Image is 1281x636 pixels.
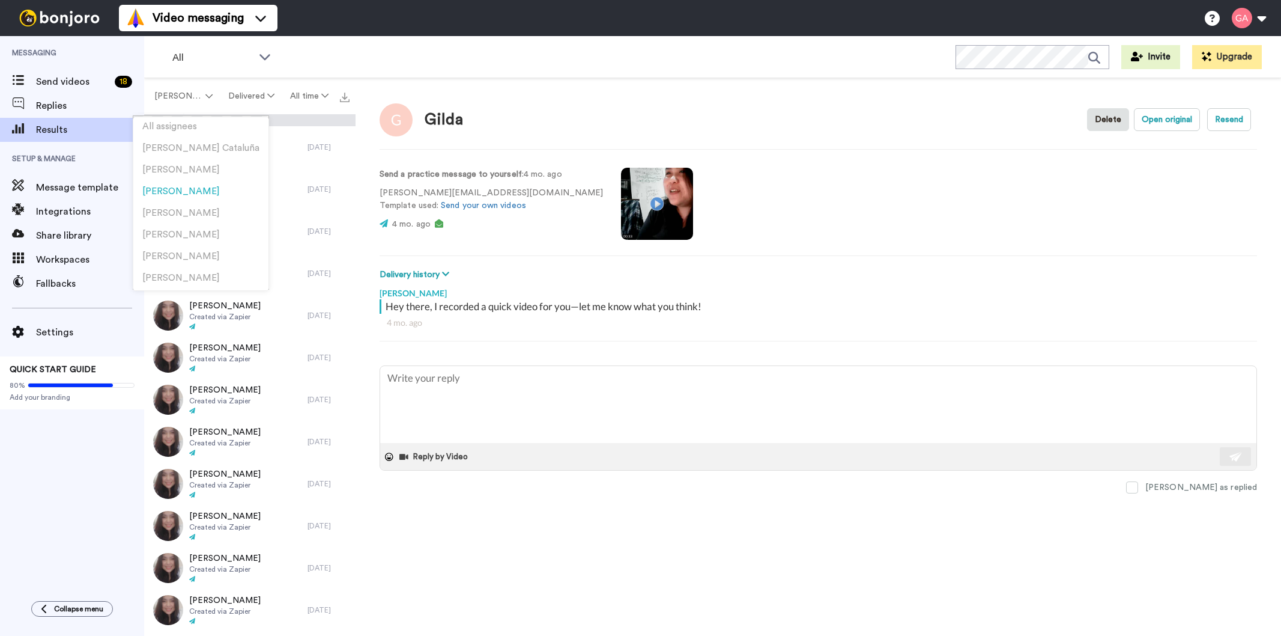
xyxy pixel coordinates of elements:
button: Delivered [220,85,282,107]
div: [DATE] [307,311,350,320]
span: [PERSON_NAME] [189,342,261,354]
img: 9af7f01d-01b0-414a-a2ea-2dd81ecdd3ab-thumb.jpg [153,595,183,625]
span: QUICK START GUIDE [10,365,96,374]
img: bj-logo-header-white.svg [14,10,104,26]
div: Gilda [425,111,463,129]
a: [PERSON_NAME]Created via Zapier[DATE] [144,547,356,589]
span: Created via Zapier [189,607,261,616]
img: 709a7e6a-76e3-4480-bed9-acb738348b2e-thumb.jpg [153,511,183,541]
span: Collapse menu [54,604,103,614]
span: Workspaces [36,252,144,267]
span: [PERSON_NAME] [142,209,220,218]
p: : 4 mo. ago [380,168,603,181]
span: Share library [36,228,144,243]
img: cc02da2d-35db-4b9b-a164-6114b10c7219-thumb.jpg [153,385,183,415]
img: send-white.svg [1229,452,1243,462]
div: [DATE] [307,269,350,278]
span: 4 mo. ago [392,220,431,228]
span: [PERSON_NAME] [142,187,220,196]
span: [PERSON_NAME] [142,252,220,261]
span: Send videos [36,75,110,89]
span: Created via Zapier [189,354,261,364]
div: Hey there, I recorded a quick video for you—let me know what you think! [386,299,1254,314]
a: [PERSON_NAME]Created via Zapier[DATE] [144,337,356,379]
a: [PERSON_NAME]Created via Zapier[DATE] [144,505,356,547]
button: Delete [1087,108,1129,131]
div: Delivery History [144,114,356,126]
span: Created via Zapier [189,564,261,574]
span: Created via Zapier [189,522,261,532]
div: [DATE] [307,227,350,236]
span: [PERSON_NAME] [189,552,261,564]
div: [DATE] [307,605,350,615]
span: Settings [36,325,144,340]
span: [PERSON_NAME] [189,468,261,480]
span: Results [36,123,144,137]
button: Upgrade [1192,45,1262,69]
a: Send your own videos [441,201,526,210]
span: Created via Zapier [189,438,261,448]
img: 5034ea75-78e0-47b4-99b9-1231d0f334b6-thumb.jpg [153,427,183,457]
span: Message template [36,180,144,195]
a: [PERSON_NAME]Created via Zapier[DATE] [144,295,356,337]
a: [PERSON_NAME]Created via Zapier[DATE] [144,379,356,421]
span: Created via Zapier [189,396,261,406]
span: [PERSON_NAME] [189,510,261,522]
div: [DATE] [307,437,350,447]
div: [DATE] [307,521,350,531]
button: Reply by Video [398,448,471,466]
button: All time [282,85,336,107]
span: [PERSON_NAME] [142,274,220,283]
button: Export all results that match these filters now. [336,87,353,105]
div: [DATE] [307,395,350,405]
div: 4 mo. ago [387,317,1250,329]
span: [PERSON_NAME] [154,90,203,102]
span: Fallbacks [36,277,144,291]
span: 80% [10,381,25,390]
span: All assignees [142,122,197,131]
button: Invite [1121,45,1180,69]
img: Image of Gilda [380,103,413,136]
span: Created via Zapier [189,312,261,322]
span: [PERSON_NAME] [142,165,220,174]
div: [DATE] [307,142,350,152]
div: [DATE] [307,185,350,194]
span: [PERSON_NAME] [189,595,261,607]
img: 9b35438c-f8c4-4b08-9d80-eb8e272bd73b-thumb.jpg [153,469,183,499]
button: Open original [1134,108,1200,131]
button: Delivery history [380,268,453,281]
button: [PERSON_NAME] [147,85,220,107]
a: [PERSON_NAME]Created via Zapier[DATE] [144,421,356,463]
p: [PERSON_NAME][EMAIL_ADDRESS][DOMAIN_NAME] Template used: [380,187,603,212]
img: 074419ff-055a-44a5-a914-4041372e4b79-thumb.jpg [153,553,183,583]
div: [DATE] [307,563,350,573]
span: Add your branding [10,393,135,402]
strong: Send a practice message to yourself [380,170,522,179]
span: [PERSON_NAME] [189,426,261,438]
a: [PERSON_NAME]Created via Zapier[DATE] [144,463,356,505]
a: [PERSON_NAME]Created via Zapier[DATE] [144,589,356,631]
span: [PERSON_NAME] [142,230,220,239]
span: Video messaging [153,10,244,26]
span: [PERSON_NAME] [189,384,261,396]
div: [PERSON_NAME] as replied [1145,482,1257,494]
span: Integrations [36,204,144,219]
img: 27f9718b-bf9c-4508-9a7d-6e69c250370c-thumb.jpg [153,301,183,331]
span: [PERSON_NAME] Cataluña [142,144,259,153]
div: [DATE] [307,479,350,489]
div: 18 [115,76,132,88]
img: c2196870-54f9-4a9e-9fba-d61306fc5412-thumb.jpg [153,343,183,373]
span: All [172,50,253,65]
span: [PERSON_NAME] [189,300,261,312]
button: Collapse menu [31,601,113,617]
img: vm-color.svg [126,8,145,28]
img: export.svg [340,93,350,102]
button: Resend [1207,108,1251,131]
span: Created via Zapier [189,480,261,490]
div: [DATE] [307,353,350,362]
span: Replies [36,99,144,113]
div: [PERSON_NAME] [380,281,1257,299]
